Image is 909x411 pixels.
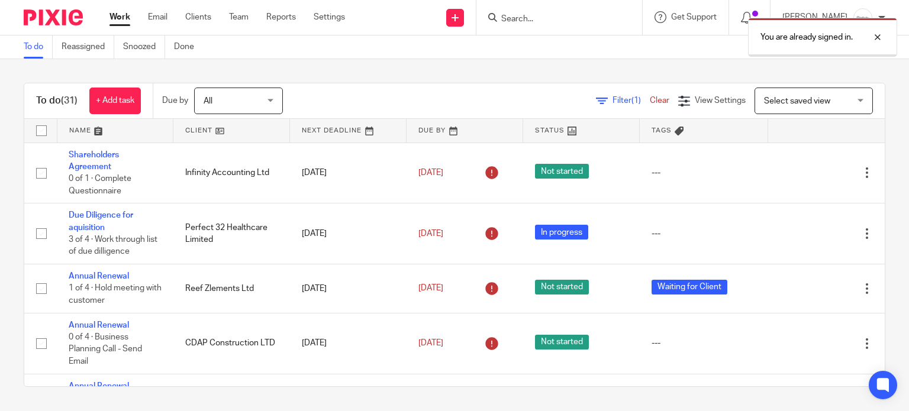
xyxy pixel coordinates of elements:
div: --- [652,167,756,179]
span: 0 of 1 · Complete Questionnaire [69,174,131,195]
img: Infinity%20Logo%20with%20Whitespace%20.png [853,8,872,27]
a: + Add task [89,88,141,114]
span: Select saved view [764,97,830,105]
td: Perfect 32 Healthcare Limited [173,203,290,264]
a: Reports [266,11,296,23]
a: Reassigned [62,35,114,59]
a: Clients [185,11,211,23]
p: Due by [162,95,188,106]
div: --- [652,337,756,349]
span: Not started [535,335,589,349]
td: Reef Zlements Ltd [173,264,290,313]
span: Not started [535,280,589,295]
a: Done [174,35,203,59]
span: All [204,97,212,105]
span: [DATE] [418,229,443,238]
span: Tags [652,127,672,134]
p: You are already signed in. [760,31,853,43]
td: [DATE] [290,264,407,313]
a: Email [148,11,167,23]
span: In progress [535,225,588,240]
a: Clear [650,96,669,105]
span: 1 of 4 · Hold meeting with customer [69,284,162,305]
a: Team [229,11,249,23]
img: Pixie [24,9,83,25]
span: [DATE] [418,284,443,293]
span: Not started [535,164,589,179]
a: Snoozed [123,35,165,59]
span: [DATE] [418,339,443,347]
td: Infinity Accounting Ltd [173,143,290,203]
a: Work [109,11,130,23]
td: [DATE] [290,143,407,203]
td: [DATE] [290,203,407,264]
a: Annual Renewal [69,382,129,390]
span: (1) [631,96,641,105]
span: View Settings [695,96,746,105]
a: Due Diligence for aquisition [69,211,133,231]
a: Shareholders Agreement [69,151,119,171]
td: [DATE] [290,313,407,374]
td: CDAP Construction LTD [173,313,290,374]
span: Filter [613,96,650,105]
span: (31) [61,96,78,105]
a: To do [24,35,53,59]
span: 0 of 4 · Business Planning Call - Send Email [69,333,142,365]
a: Settings [314,11,345,23]
span: Waiting for Client [652,280,727,295]
a: Annual Renewal [69,272,129,280]
span: [DATE] [418,169,443,177]
span: 3 of 4 · Work through list of due dilligence [69,235,157,256]
a: Annual Renewal [69,321,129,329]
div: --- [652,228,756,240]
h1: To do [36,95,78,107]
